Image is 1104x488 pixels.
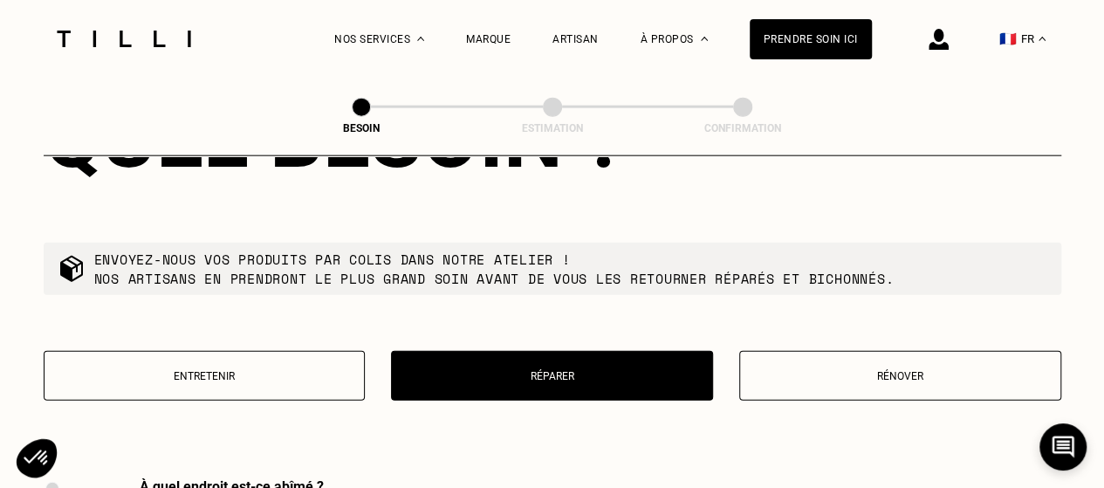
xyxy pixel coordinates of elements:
[53,370,356,382] p: Entretenir
[391,351,713,401] button: Réparer
[999,31,1017,47] span: 🇫🇷
[51,31,197,47] img: Logo du service de couturière Tilli
[655,122,830,134] div: Confirmation
[929,29,949,50] img: icône connexion
[401,370,703,382] p: Réparer
[44,351,366,401] button: Entretenir
[1039,37,1046,41] img: menu déroulant
[552,33,599,45] a: Artisan
[58,255,86,283] img: commande colis
[274,122,449,134] div: Besoin
[701,37,708,41] img: Menu déroulant à propos
[749,370,1052,382] p: Rénover
[417,37,424,41] img: Menu déroulant
[94,250,895,288] p: Envoyez-nous vos produits par colis dans notre atelier ! Nos artisans en prendront le plus grand ...
[465,122,640,134] div: Estimation
[739,351,1061,401] button: Rénover
[466,33,511,45] a: Marque
[750,19,872,59] a: Prendre soin ici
